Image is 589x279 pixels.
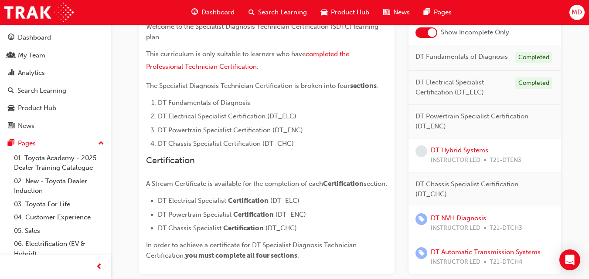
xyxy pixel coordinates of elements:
[158,99,250,107] span: DT Fundamentals of Diagnosis
[10,175,108,198] a: 02. New - Toyota Dealer Induction
[376,3,417,21] a: news-iconNews
[431,146,488,154] a: DT Hybrid Systems
[383,7,390,18] span: news-icon
[331,7,369,17] span: Product Hub
[569,5,585,20] button: MD
[146,180,323,188] span: A Stream Certificate is available for the completion of each
[185,252,297,259] span: you must complete all four sections
[158,224,221,232] span: DT Chassis Specialist
[8,104,14,112] span: car-icon
[415,179,547,199] span: DT Chassis Specialist Certification (DT_CHC)
[434,7,452,17] span: Pages
[3,47,108,64] a: My Team
[3,135,108,151] button: Pages
[431,155,480,165] span: INSTRUCTOR LED
[8,69,14,77] span: chart-icon
[8,34,14,42] span: guage-icon
[223,224,264,232] span: Certification
[393,7,410,17] span: News
[10,198,108,211] a: 03. Toyota For Life
[96,262,102,272] span: prev-icon
[314,3,376,21] a: car-iconProduct Hub
[3,28,108,135] button: DashboardMy TeamAnalyticsSearch LearningProduct HubNews
[276,211,306,218] span: (DT_ENC)
[572,7,582,17] span: MD
[490,223,522,233] span: T21-DTCH3
[258,7,307,17] span: Search Learning
[323,180,364,188] span: Certification
[431,257,480,267] span: INSTRUCTOR LED
[249,7,255,18] span: search-icon
[8,87,14,95] span: search-icon
[424,7,430,18] span: pages-icon
[158,112,296,120] span: DT Electrical Specialist Certification (DT_ELC)
[515,52,552,64] div: Completed
[321,7,327,18] span: car-icon
[490,257,522,267] span: T21-DTCH4
[257,63,259,71] span: .
[417,3,459,21] a: pages-iconPages
[415,145,427,157] span: learningRecordVerb_NONE-icon
[415,247,427,259] span: learningRecordVerb_ENROLL-icon
[158,197,226,205] span: DT Electrical Specialist
[431,223,480,233] span: INSTRUCTOR LED
[8,140,14,148] span: pages-icon
[8,122,14,130] span: news-icon
[146,50,306,58] span: This curriculum is only suitable to learners who have
[490,155,521,165] span: T21-DTEN3
[415,213,427,225] span: learningRecordVerb_ENROLL-icon
[146,50,351,71] a: completed the Professional Technician Certification
[415,52,508,62] span: DT Fundamentals of Diagnosis
[10,237,108,260] a: 06. Electrification (EV & Hybrid)
[98,138,104,149] span: up-icon
[559,249,580,270] div: Open Intercom Messenger
[10,151,108,175] a: 01. Toyota Academy - 2025 Dealer Training Catalogue
[431,248,541,256] a: DT Automatic Transmission Systems
[242,3,314,21] a: search-iconSearch Learning
[158,140,294,148] span: DT Chassis Specialist Certification (DT_CHC)
[146,23,380,41] span: Welcome to the Specialist Diagnosis Technician Certification (SDTC) learning plan.
[18,50,45,61] div: My Team
[233,211,274,218] span: Certification
[3,83,108,99] a: Search Learning
[270,197,300,205] span: (DT_ELC)
[441,28,509,38] span: Show Incomplete Only
[146,241,358,259] span: In order to achieve a certificate for DT Specialist Diagnosis Technician Certification,
[146,155,195,165] span: Certification
[228,197,269,205] span: Certification
[515,77,552,89] div: Completed
[18,138,36,148] div: Pages
[3,100,108,116] a: Product Hub
[10,211,108,224] a: 04. Customer Experience
[146,82,350,90] span: The Specialist Diagnosis Technician Certification is broken into four
[3,30,108,46] a: Dashboard
[8,52,14,60] span: people-icon
[3,118,108,134] a: News
[266,224,297,232] span: (DT_CHC)
[158,126,303,134] span: DT Powertrain Specialist Certification (DT_ENC)
[3,65,108,81] a: Analytics
[158,211,232,218] span: DT Powertrain Specialist
[431,214,486,222] a: DT NVH Diagnosis
[415,111,547,131] span: DT Powertrain Specialist Certification (DT_ENC)
[184,3,242,21] a: guage-iconDashboard
[10,224,108,238] a: 05. Sales
[17,86,66,96] div: Search Learning
[18,121,34,131] div: News
[18,103,56,113] div: Product Hub
[4,3,74,22] img: Trak
[18,68,45,78] div: Analytics
[350,82,377,90] span: sections
[415,77,508,97] span: DT Electrical Specialist Certification (DT_ELC)
[18,33,51,43] div: Dashboard
[364,180,387,188] span: section:
[297,252,299,259] span: .
[201,7,235,17] span: Dashboard
[377,82,378,90] span: :
[191,7,198,18] span: guage-icon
